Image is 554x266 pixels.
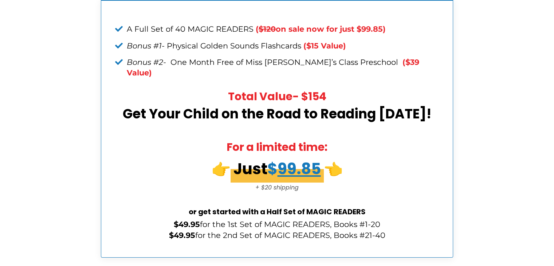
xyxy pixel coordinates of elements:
em: Bonus #2 [127,58,163,67]
span: ( on sale now for just $99.85) [256,24,386,34]
span: for the 2nd Set of MAGIC READERS, Books #21-40 [169,231,385,240]
span: Just [231,155,324,183]
strong: For a limited time: [227,139,327,155]
span: + $20 shipping [255,183,299,192]
strong: Get Your Child on the Road to Reading [DATE]! [123,105,431,123]
strong: $49.95 [174,220,200,229]
strong: Total Value- $154 [228,89,326,104]
strong: $49.95 [169,231,195,240]
span: $120 [259,24,276,34]
span: $ [267,158,321,180]
span: 99.85 [278,158,321,180]
strong: 👈 [324,158,343,180]
span: - One Month Free of Miss [PERSON_NAME]’s Class Preschool [127,58,398,67]
em: Bonus #1 [127,41,162,50]
strong: ($15 Value) [303,41,346,50]
strong: or get started with a Half Set of MAGIC READERS [189,207,366,217]
strong: 👉 [212,155,324,183]
span: A Full Set of 40 MAGIC READERS [127,24,254,34]
span: - Physical Golden Sounds Flashcards [127,41,301,50]
span: for the 1st Set of MAGIC READERS, Books #1-20 [174,220,380,229]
